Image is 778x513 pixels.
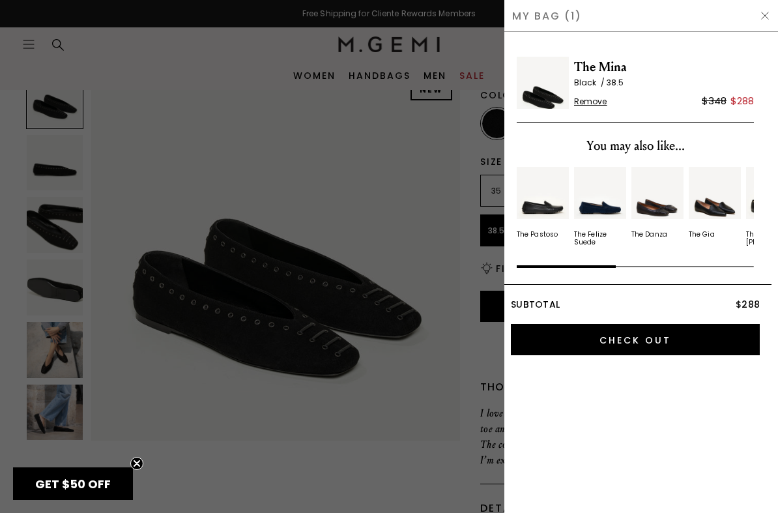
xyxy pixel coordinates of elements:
input: Check Out [511,324,760,355]
div: You may also like... [517,136,754,156]
div: $348 [702,93,727,109]
img: The Mina [517,57,569,109]
img: v_11573_01_Main_New_ThePastoso_Black_Leather_290x387_crop_center.jpg [517,167,569,219]
span: The Mina [574,57,754,78]
div: $288 [730,93,754,109]
div: The Gia [689,231,715,239]
img: v_05671_01_Main_New_TheFelize_MidnightBlue_Suede_290x387_crop_center.jpg [574,167,626,219]
span: Black [574,77,607,88]
a: The Felize Suede [574,167,626,246]
a: The Gia [689,167,741,239]
span: Subtotal [511,298,560,311]
span: $288 [736,298,760,311]
div: The Felize Suede [574,231,626,246]
a: The Danza [631,167,684,239]
button: Close teaser [130,457,143,470]
span: GET $50 OFF [35,476,111,492]
a: The Pastoso [517,167,569,239]
div: The Pastoso [517,231,558,239]
span: 38.5 [607,77,624,88]
span: Remove [574,96,607,107]
img: v_11763_02_Hover_New_TheGia_Black_Leather_290x387_crop_center.jpg [689,167,741,219]
img: v_11364_02_HOVER_NEW_THEDANZA_BLACK_LEATHER_290x387_crop_center.jpg [631,167,684,219]
div: GET $50 OFFClose teaser [13,467,133,500]
div: The Danza [631,231,667,239]
img: Hide Drawer [760,10,770,21]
